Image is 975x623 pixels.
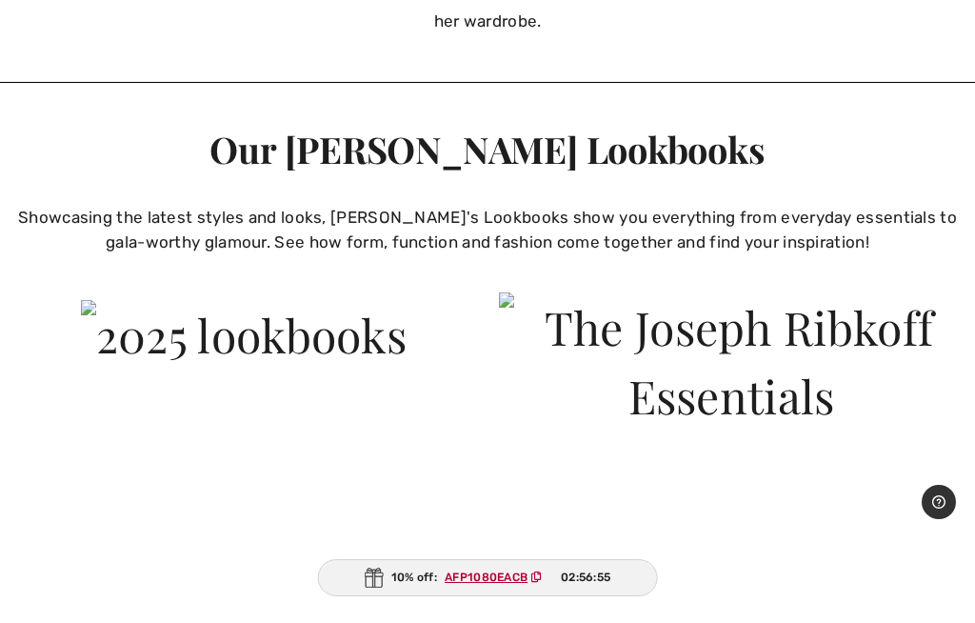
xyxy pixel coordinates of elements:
[445,571,527,584] ins: AFP1080EACB
[11,131,964,168] div: Our [PERSON_NAME] Lookbooks
[561,569,610,586] span: 02:56:55
[922,485,956,533] iframe: Opens a widget where you can find more information
[318,559,658,596] div: 10% off:
[499,292,964,430] img: The Joseph Ribkoff Essentials
[81,300,407,369] img: 2025 lookbooks
[11,206,964,254] div: Showcasing the latest styles and looks, [PERSON_NAME]'s Lookbooks show you everything from everyd...
[365,568,384,588] img: Gift.svg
